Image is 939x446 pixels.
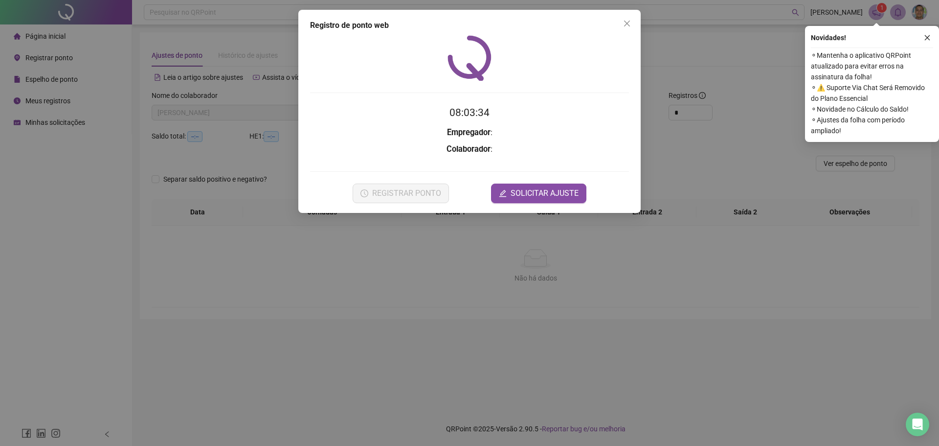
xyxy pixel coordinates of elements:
span: close [924,34,931,41]
button: editSOLICITAR AJUSTE [491,184,586,203]
h3: : [310,143,629,156]
time: 08:03:34 [449,107,490,118]
span: SOLICITAR AJUSTE [511,188,579,199]
strong: Colaborador [447,144,491,154]
span: Novidades ! [811,32,846,43]
span: close [623,20,631,27]
strong: Empregador [447,128,491,137]
span: ⚬ Novidade no Cálculo do Saldo! [811,104,933,115]
h3: : [310,126,629,139]
img: QRPoint [447,35,492,81]
span: edit [499,189,507,197]
span: ⚬ Mantenha o aplicativo QRPoint atualizado para evitar erros na assinatura da folha! [811,50,933,82]
button: Close [619,16,635,31]
span: ⚬ ⚠️ Suporte Via Chat Será Removido do Plano Essencial [811,82,933,104]
span: ⚬ Ajustes da folha com período ampliado! [811,115,933,136]
button: REGISTRAR PONTO [353,184,449,203]
div: Registro de ponto web [310,20,629,31]
div: Open Intercom Messenger [906,413,929,436]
